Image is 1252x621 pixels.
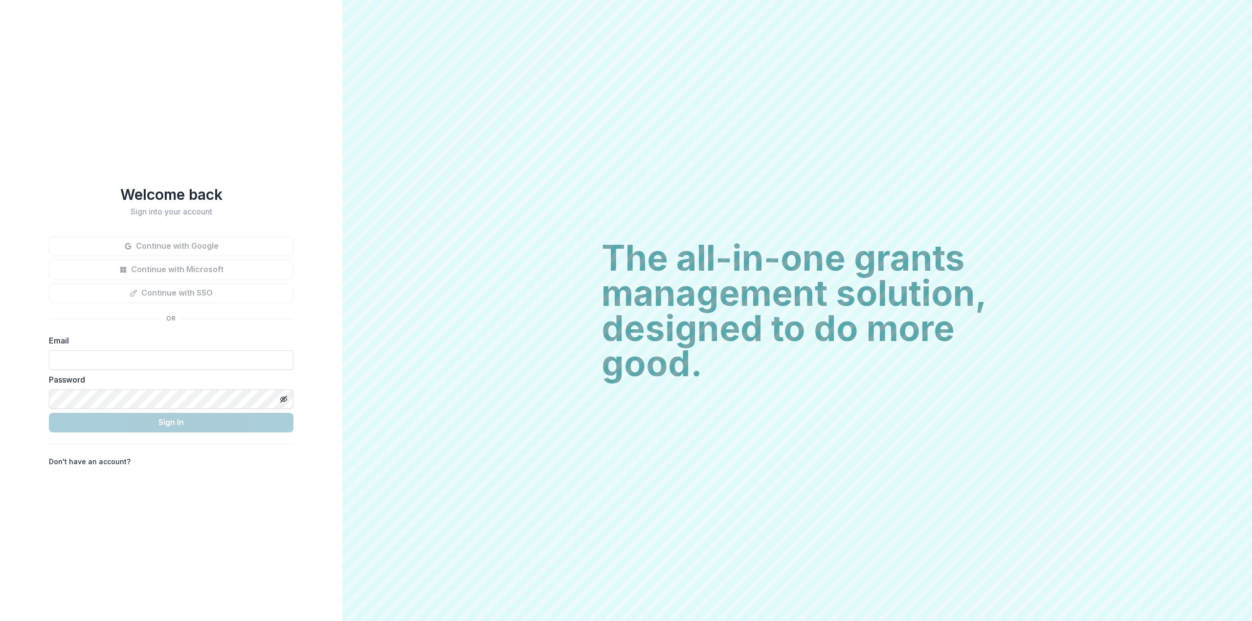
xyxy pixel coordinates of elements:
[49,260,293,279] button: Continue with Microsoft
[276,391,291,407] button: Toggle password visibility
[49,186,293,203] h1: Welcome back
[49,413,293,432] button: Sign In
[49,456,131,467] p: Don't have an account?
[49,236,293,256] button: Continue with Google
[49,374,288,385] label: Password
[49,207,293,216] h2: Sign into your account
[49,283,293,303] button: Continue with SSO
[49,335,288,346] label: Email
